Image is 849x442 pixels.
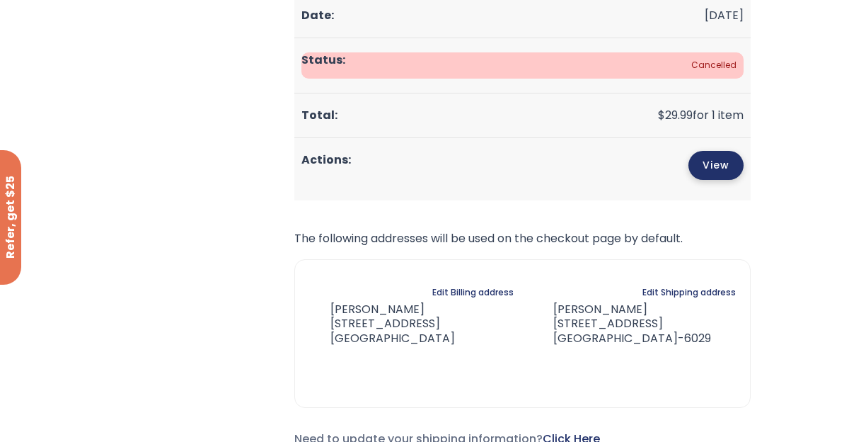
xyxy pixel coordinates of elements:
a: Edit Shipping address [642,283,736,302]
a: View [688,151,744,180]
p: The following addresses will be used on the checkout page by default. [294,229,751,249]
address: [PERSON_NAME] [STREET_ADDRESS] [GEOGRAPHIC_DATA] [309,302,455,346]
time: [DATE] [705,7,744,23]
a: Edit Billing address [432,283,514,302]
span: 29.99 [658,107,693,123]
address: [PERSON_NAME] [STREET_ADDRESS] [GEOGRAPHIC_DATA]-6029 [531,302,711,346]
span: Cancelled [301,52,744,79]
td: for 1 item [294,93,751,138]
span: $ [658,107,665,123]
